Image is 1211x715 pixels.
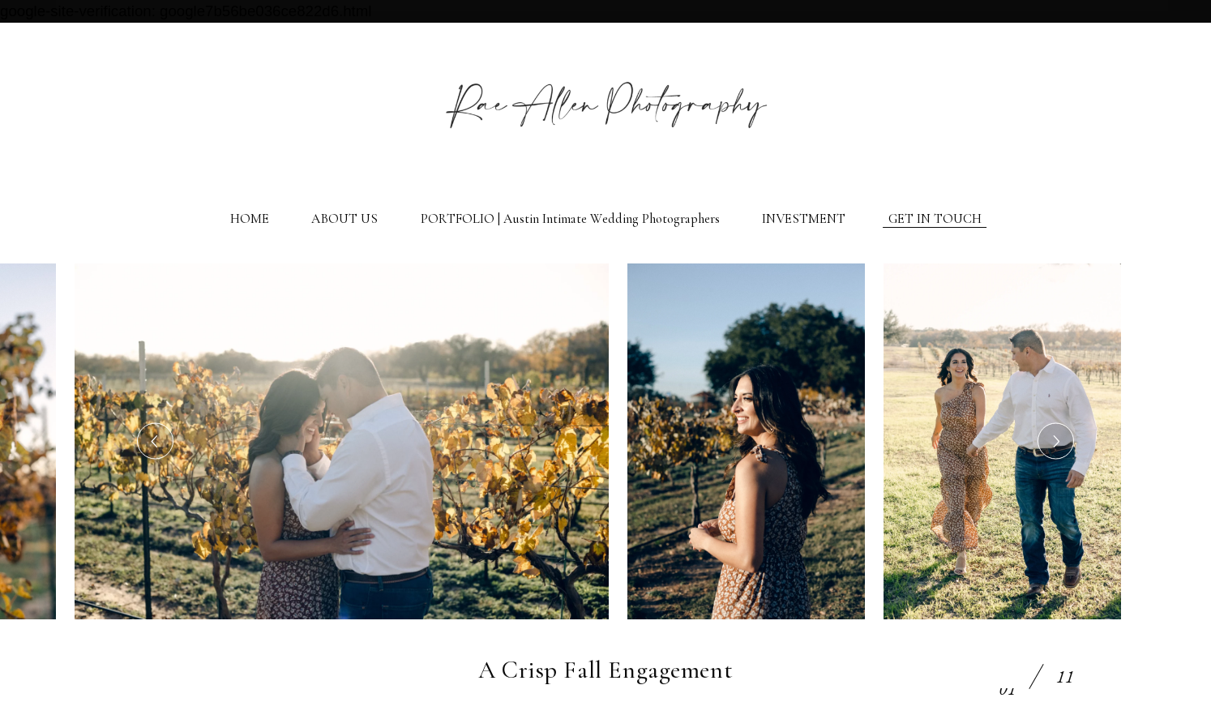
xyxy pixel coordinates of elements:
[75,263,608,619] img: Rae Allen Photography | a couple touches foreheads
[627,263,865,619] img: Rae Allen Photography| a Portrait of Janessa as she looks towards the sun wearing a light brown d...
[999,676,1016,703] div: 01
[230,212,269,228] a: HOME
[1056,664,1074,691] div: 11
[762,212,845,228] a: INVESTMENT
[884,263,1121,619] img: Rae Allen Photography| David holds Janessa's hand as they run through an open field at Fiesta Winery
[421,212,720,228] a: PORTFOLIO | Austin Intimate Wedding Photographers
[478,657,733,685] h1: A Crisp Fall Engagement
[888,212,982,228] a: GET IN TOUCH
[311,212,378,228] a: ABOUT US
